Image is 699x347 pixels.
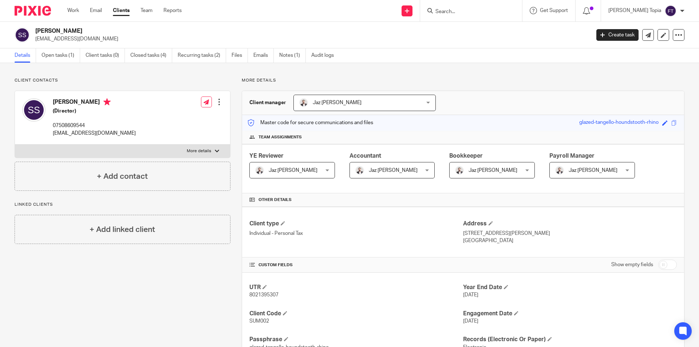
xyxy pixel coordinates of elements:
a: Email [90,7,102,14]
span: Other details [258,197,292,203]
a: Audit logs [311,48,339,63]
img: 48292-0008-compressed%20square.jpg [455,166,464,175]
h4: UTR [249,284,463,291]
span: 8021395307 [249,292,279,297]
span: Accountant [349,153,381,159]
h4: Client type [249,220,463,228]
span: Team assignments [258,134,302,140]
span: YE Reviewer [249,153,284,159]
h4: + Add contact [97,171,148,182]
span: [DATE] [463,292,478,297]
h3: Client manager [249,99,286,106]
h4: Client Code [249,310,463,318]
a: Details [15,48,36,63]
a: Notes (1) [279,48,306,63]
p: Linked clients [15,202,230,208]
p: Individual - Personal Tax [249,230,463,237]
span: Jaz [PERSON_NAME] [269,168,317,173]
p: [GEOGRAPHIC_DATA] [463,237,677,244]
div: glazed-tangello-houndstooth-rhino [579,119,659,127]
p: More details [187,148,211,154]
p: [PERSON_NAME] Topia [608,7,661,14]
img: svg%3E [15,27,30,43]
img: 48292-0008-compressed%20square.jpg [299,98,308,107]
a: Reports [163,7,182,14]
a: Files [232,48,248,63]
p: [STREET_ADDRESS][PERSON_NAME] [463,230,677,237]
span: Jaz [PERSON_NAME] [469,168,517,173]
input: Search [435,9,500,15]
a: Create task [596,29,639,41]
h4: [PERSON_NAME] [53,98,136,107]
span: Payroll Manager [549,153,595,159]
span: Jaz [PERSON_NAME] [369,168,418,173]
a: Open tasks (1) [42,48,80,63]
img: Pixie [15,6,51,16]
h4: CUSTOM FIELDS [249,262,463,268]
img: svg%3E [665,5,676,17]
p: More details [242,78,684,83]
a: Closed tasks (4) [130,48,172,63]
span: Jaz [PERSON_NAME] [313,100,362,105]
span: Get Support [540,8,568,13]
h4: Records (Electronic Or Paper) [463,336,677,343]
span: Jaz [PERSON_NAME] [569,168,617,173]
label: Show empty fields [611,261,653,268]
a: Emails [253,48,274,63]
span: [DATE] [463,319,478,324]
h4: Address [463,220,677,228]
p: Master code for secure communications and files [248,119,373,126]
i: Primary [103,98,111,106]
span: SUM002 [249,319,269,324]
a: Client tasks (0) [86,48,125,63]
h5: (Director) [53,107,136,115]
a: Clients [113,7,130,14]
img: svg%3E [22,98,46,122]
h4: Passphrase [249,336,463,343]
h4: + Add linked client [90,224,155,235]
a: Work [67,7,79,14]
p: 07508609544 [53,122,136,129]
img: 48292-0008-compressed%20square.jpg [355,166,364,175]
a: Recurring tasks (2) [178,48,226,63]
h2: [PERSON_NAME] [35,27,475,35]
p: [EMAIL_ADDRESS][DOMAIN_NAME] [35,35,585,43]
img: 48292-0008-compressed%20square.jpg [555,166,564,175]
img: 48292-0008-compressed%20square.jpg [255,166,264,175]
p: [EMAIL_ADDRESS][DOMAIN_NAME] [53,130,136,137]
a: Team [141,7,153,14]
h4: Year End Date [463,284,677,291]
h4: Engagement Date [463,310,677,318]
span: Bookkeeper [449,153,483,159]
p: Client contacts [15,78,230,83]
